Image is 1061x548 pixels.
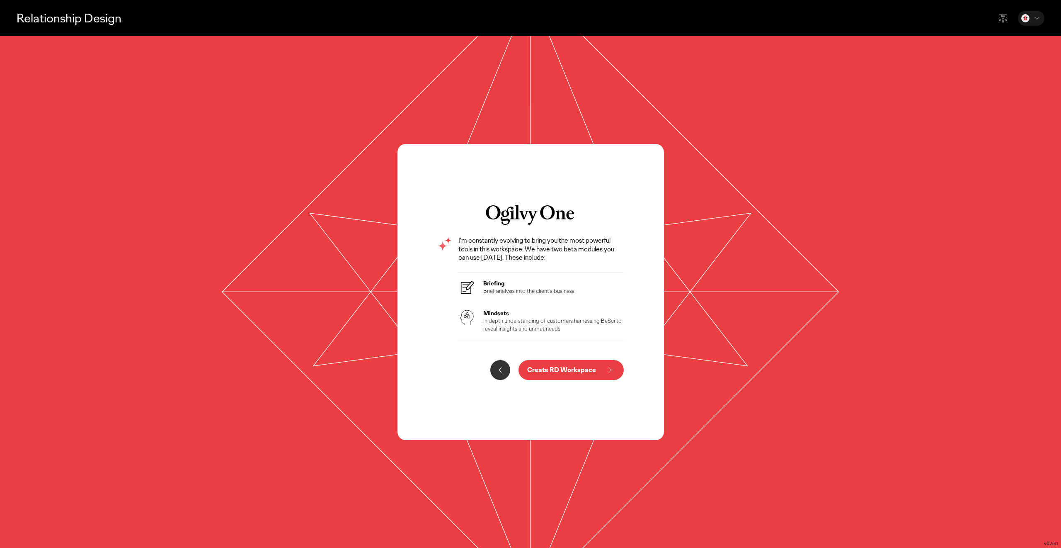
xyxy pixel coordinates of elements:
[993,8,1013,28] div: Send feedback
[17,10,121,27] p: Relationship Design
[1021,14,1030,22] img: Victor Pontejos
[483,287,574,295] p: Brief analysis into the client’s business
[458,236,624,262] p: I'm constantly evolving to bring you the most powerful tools in this workspace. We have two beta ...
[483,280,574,287] h3: Briefing
[483,317,624,332] p: In depth understanding of customers harnessing BeSci to reveal insights and unmet needs
[518,360,624,380] button: Create RD Workspace
[527,367,596,373] p: Create RD Workspace
[483,309,624,317] h3: Mindsets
